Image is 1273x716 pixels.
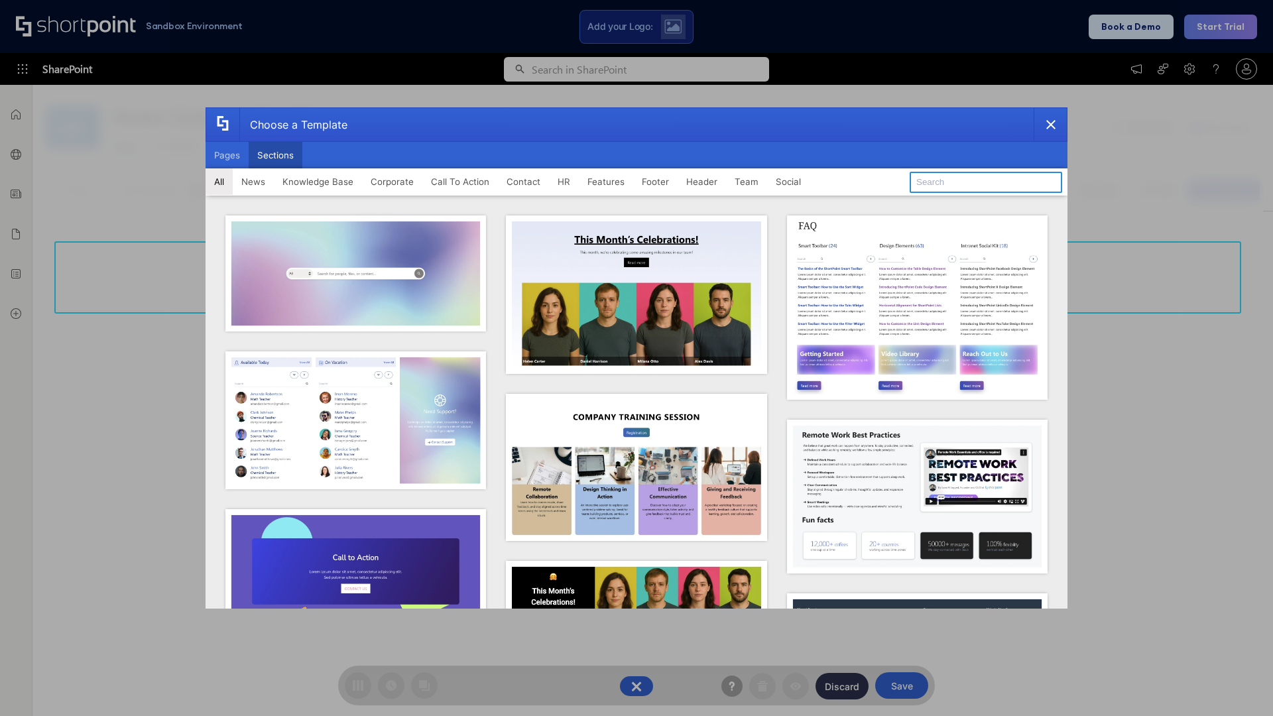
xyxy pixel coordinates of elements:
[249,142,302,168] button: Sections
[579,168,633,195] button: Features
[206,142,249,168] button: Pages
[274,168,362,195] button: Knowledge Base
[206,168,233,195] button: All
[1207,652,1273,716] iframe: Chat Widget
[678,168,726,195] button: Header
[498,168,549,195] button: Contact
[633,168,678,195] button: Footer
[206,107,1067,609] div: template selector
[422,168,498,195] button: Call To Action
[239,108,347,141] div: Choose a Template
[726,168,767,195] button: Team
[362,168,422,195] button: Corporate
[767,168,810,195] button: Social
[549,168,579,195] button: HR
[233,168,274,195] button: News
[910,172,1062,193] input: Search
